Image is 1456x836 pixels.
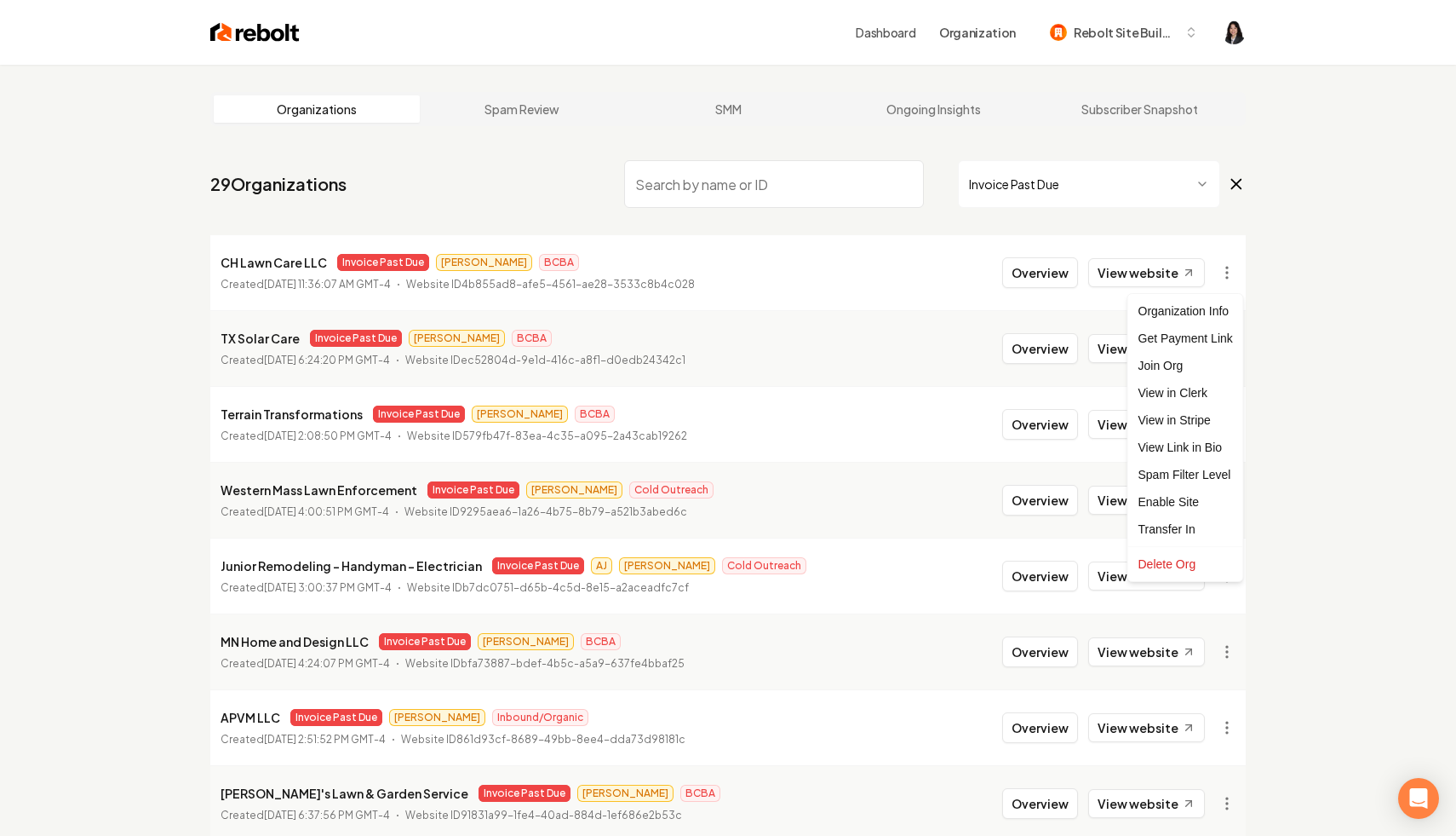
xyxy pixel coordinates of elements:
[1132,379,1240,406] a: View in Clerk
[1132,434,1240,461] a: View Link in Bio
[1132,352,1240,379] div: Join Org
[1132,325,1240,352] div: Get Payment Link
[1132,297,1240,325] div: Organization Info
[1132,461,1240,488] div: Spam Filter Level
[1132,551,1240,578] div: Delete Org
[1132,406,1240,434] a: View in Stripe
[1132,516,1240,543] div: Transfer In
[1132,488,1240,516] div: Enable Site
